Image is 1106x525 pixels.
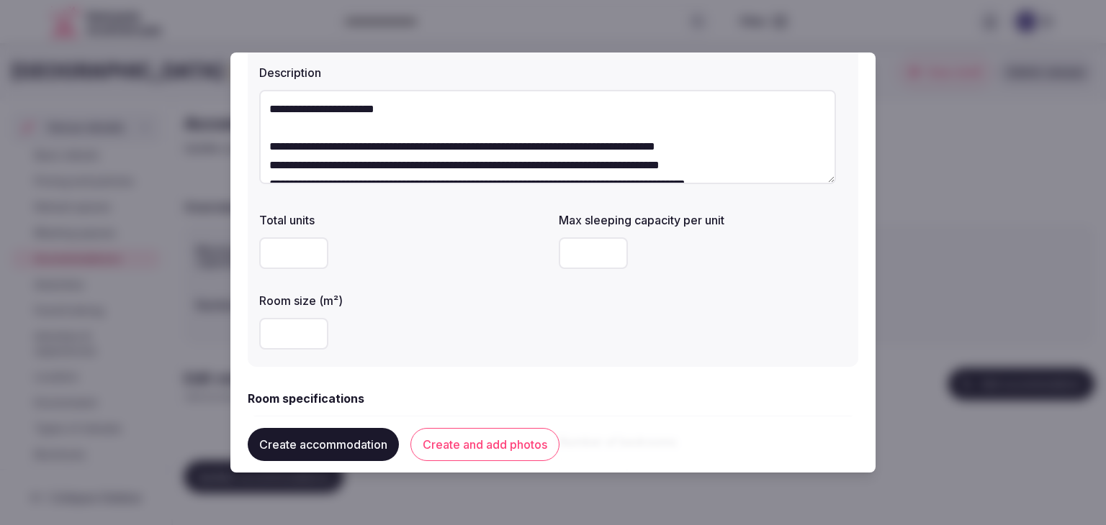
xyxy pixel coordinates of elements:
label: Max sleeping capacity per unit [559,214,847,226]
label: Total units [259,214,547,226]
label: Description [259,67,847,78]
button: Create accommodation [248,428,399,461]
h2: Room specifications [248,390,364,407]
label: Room size (m²) [259,295,547,306]
button: Create and add photos [410,428,559,461]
